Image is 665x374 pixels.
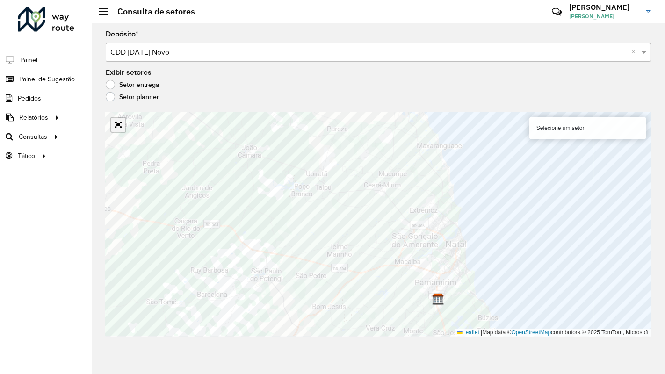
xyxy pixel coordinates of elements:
[19,132,47,142] span: Consultas
[569,3,639,12] h3: [PERSON_NAME]
[18,93,41,103] span: Pedidos
[512,329,551,336] a: OpenStreetMap
[569,12,639,21] span: [PERSON_NAME]
[111,118,125,132] a: Abrir mapa em tela cheia
[529,117,646,139] div: Selecione um setor
[547,2,567,22] a: Contato Rápido
[631,47,639,58] span: Clear all
[18,151,35,161] span: Tático
[106,92,159,101] label: Setor planner
[108,7,195,17] h2: Consulta de setores
[106,80,159,89] label: Setor entrega
[455,329,651,337] div: Map data © contributors,© 2025 TomTom, Microsoft
[457,329,479,336] a: Leaflet
[106,67,152,78] label: Exibir setores
[20,55,37,65] span: Painel
[106,29,138,40] label: Depósito
[481,329,482,336] span: |
[19,74,75,84] span: Painel de Sugestão
[19,113,48,122] span: Relatórios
